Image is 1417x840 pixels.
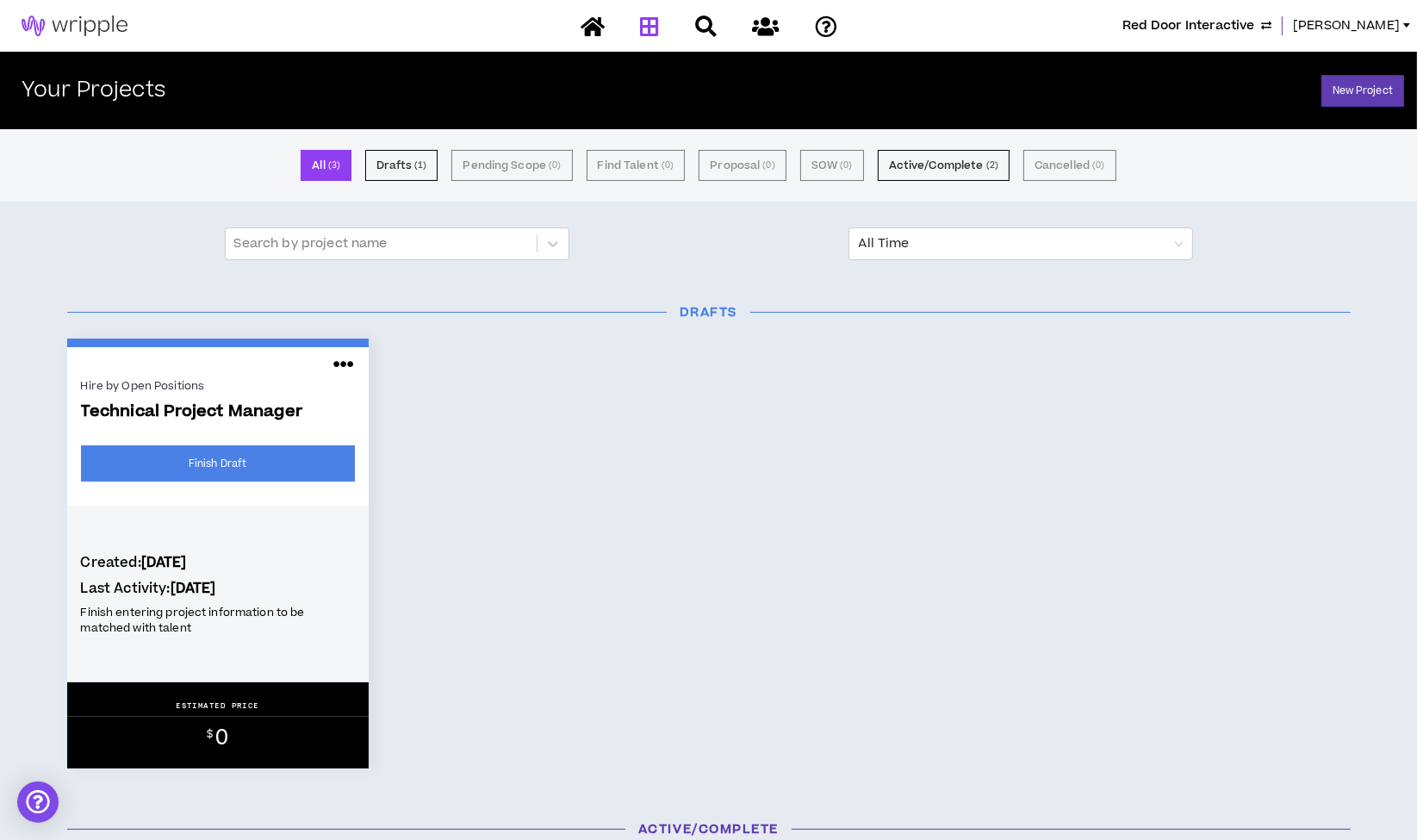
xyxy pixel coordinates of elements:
p: Finish entering project information to be matched with talent [81,605,342,636]
button: Active/Complete (2) [878,150,1010,181]
span: Technical Project Manager [81,402,355,422]
span: [PERSON_NAME] [1293,16,1400,35]
small: ( 2 ) [986,158,998,173]
small: ( 0 ) [840,158,852,173]
b: [DATE] [141,553,187,572]
b: [DATE] [171,579,216,598]
small: ( 0 ) [762,158,774,173]
button: Drafts (1) [365,150,438,181]
div: Hire by Open Positions [81,378,355,394]
span: Red Door Interactive [1122,16,1254,35]
span: All Time [859,228,1183,259]
h3: Drafts [54,303,1364,321]
button: Cancelled (0) [1023,150,1116,181]
span: 0 [215,723,228,753]
a: Finish Draft [81,445,355,482]
small: ( 3 ) [328,158,340,173]
button: Proposal (0) [699,150,786,181]
h3: Active/Complete [54,820,1364,838]
button: SOW (0) [800,150,864,181]
small: ( 0 ) [662,158,674,173]
small: ( 1 ) [414,158,426,173]
div: Open Intercom Messenger [17,781,59,823]
a: New Project [1321,75,1404,107]
button: All (3) [301,150,351,181]
button: Find Talent (0) [587,150,686,181]
sup: $ [207,727,213,742]
h2: Your Projects [22,78,165,103]
small: ( 0 ) [1092,158,1104,173]
button: Red Door Interactive [1122,16,1271,35]
p: ESTIMATED PRICE [176,700,259,711]
button: Pending Scope (0) [451,150,572,181]
small: ( 0 ) [549,158,561,173]
h4: Created: [81,553,355,572]
h4: Last Activity: [81,579,355,598]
